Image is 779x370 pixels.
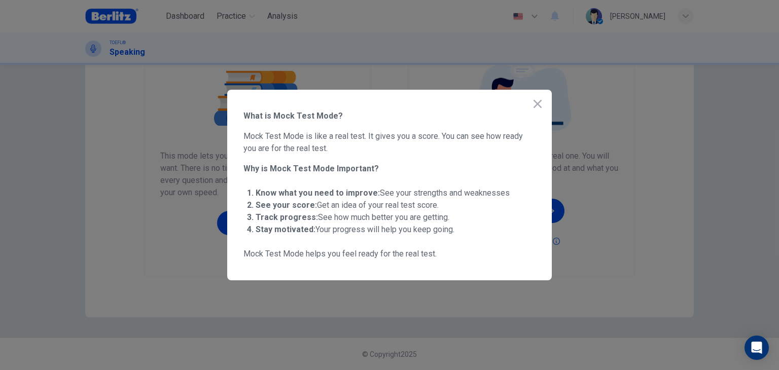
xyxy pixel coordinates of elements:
strong: Stay motivated: [256,225,315,234]
span: Your progress will help you keep going. [256,225,454,234]
span: See your strengths and weaknesses [256,188,510,198]
span: Get an idea of your real test score. [256,200,439,210]
div: Open Intercom Messenger [745,336,769,360]
strong: See your score: [256,200,317,210]
span: What is Mock Test Mode? [243,110,536,122]
strong: Track progress: [256,212,318,222]
span: Why is Mock Test Mode Important? [243,163,536,175]
span: Mock Test Mode helps you feel ready for the real test. [243,248,536,260]
span: Mock Test Mode is like a real test. It gives you a score. You can see how ready you are for the r... [243,130,536,155]
span: See how much better you are getting. [256,212,449,222]
strong: Know what you need to improve: [256,188,380,198]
